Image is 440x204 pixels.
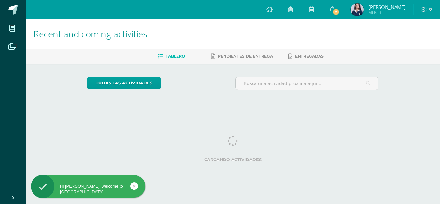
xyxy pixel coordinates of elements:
input: Busca una actividad próxima aquí... [236,77,378,90]
a: Pendientes de entrega [211,51,273,62]
div: Hi [PERSON_NAME], welcome to [GEOGRAPHIC_DATA]! [31,183,145,195]
span: Entregadas [295,54,324,59]
span: Pendientes de entrega [218,54,273,59]
label: Cargando actividades [87,157,379,162]
img: d4564a221752280c5f776a9cf58f2dcb.png [351,3,364,16]
a: Entregadas [288,51,324,62]
span: [PERSON_NAME] [368,4,406,10]
span: Recent and coming activities [33,28,147,40]
span: 2 [332,8,340,15]
span: Tablero [166,54,185,59]
a: todas las Actividades [87,77,161,89]
span: Mi Perfil [368,10,406,15]
a: Tablero [158,51,185,62]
